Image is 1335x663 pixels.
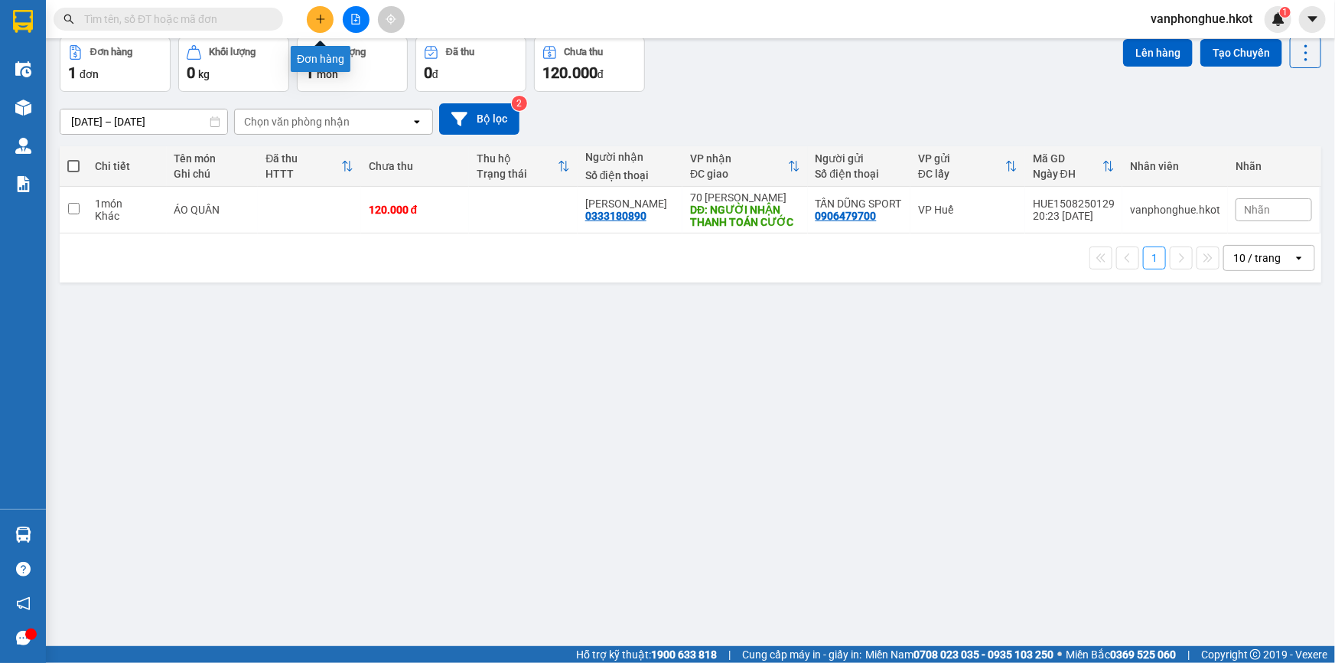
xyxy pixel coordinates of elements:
div: Thu hộ [477,152,558,165]
div: Mã GD [1033,152,1102,165]
div: Tên món [174,152,251,165]
div: Trạng thái [477,168,558,180]
span: notification [16,596,31,611]
span: copyright [1250,649,1261,660]
div: Số điện thoại [816,168,903,180]
span: question-circle [16,562,31,576]
div: Đã thu [265,152,340,165]
div: VP gửi [918,152,1005,165]
img: warehouse-icon [15,61,31,77]
div: vanphonghue.hkot [1130,204,1220,216]
input: Select a date range. [60,109,227,134]
sup: 1 [1280,7,1291,18]
span: file-add [350,14,361,24]
img: icon-new-feature [1272,12,1285,26]
span: caret-down [1306,12,1320,26]
span: SAPA, LÀO CAI ↔ [GEOGRAPHIC_DATA] [14,65,134,113]
button: caret-down [1299,6,1326,33]
div: Chưa thu [565,47,604,57]
div: VP Huế [918,204,1018,216]
img: warehouse-icon [15,138,31,154]
div: Số điện thoại [585,169,675,181]
div: Người gửi [816,152,903,165]
span: 120.000 [542,64,597,82]
strong: 0369 525 060 [1110,648,1176,661]
span: | [1187,646,1190,663]
div: 0906479700 [816,210,877,222]
button: Đã thu0đ [415,37,526,92]
div: Chi tiết [95,160,159,172]
span: đơn [80,68,99,80]
div: TẤN DŨNG SPORT [816,198,903,210]
sup: 2 [512,96,527,111]
strong: CHUYỂN PHÁT NHANH HK BUSLINES [21,12,126,62]
div: Khối lượng [209,47,256,57]
span: Hỗ trợ kỹ thuật: [576,646,717,663]
th: Toggle SortBy [1025,146,1122,187]
span: 1 [68,64,77,82]
div: ĐC lấy [918,168,1005,180]
div: Ngày ĐH [1033,168,1102,180]
svg: open [1293,252,1305,264]
div: HOÀNG LÂM [585,198,675,210]
span: Miền Bắc [1066,646,1176,663]
div: ÁO QUẦN [174,204,251,216]
span: đ [597,68,604,80]
span: HUE1508250129 [135,110,238,126]
span: 1 [305,64,314,82]
button: file-add [343,6,370,33]
img: logo-vxr [13,10,33,33]
span: ↔ [GEOGRAPHIC_DATA] [14,77,134,113]
button: Bộ lọc [439,103,519,135]
span: đ [432,68,438,80]
div: HTTT [265,168,340,180]
th: Toggle SortBy [910,146,1025,187]
span: 0 [187,64,195,82]
svg: open [411,116,423,128]
th: Toggle SortBy [258,146,360,187]
span: Cung cấp máy in - giấy in: [742,646,861,663]
img: warehouse-icon [15,527,31,543]
button: Tạo Chuyến [1200,39,1282,67]
span: Nhãn [1244,204,1270,216]
div: Chọn văn phòng nhận [244,114,350,129]
span: search [63,14,74,24]
span: vanphonghue.hkot [1138,9,1265,28]
input: Tìm tên, số ĐT hoặc mã đơn [84,11,265,28]
div: HUE1508250129 [1033,198,1115,210]
span: ↔ [GEOGRAPHIC_DATA] [18,90,134,113]
button: aim [378,6,405,33]
div: Nhãn [1236,160,1312,172]
th: Toggle SortBy [682,146,807,187]
button: Lên hàng [1123,39,1193,67]
span: plus [315,14,326,24]
div: VP nhận [690,152,787,165]
div: Người nhận [585,151,675,163]
img: warehouse-icon [15,100,31,116]
span: aim [386,14,396,24]
th: Toggle SortBy [469,146,578,187]
strong: 0708 023 035 - 0935 103 250 [913,648,1053,661]
div: 1 món [95,198,159,210]
img: logo [8,60,11,136]
div: 20:23 [DATE] [1033,210,1115,222]
div: DĐ: NGƯỜI NHẬN THANH TOÁN CƯỚC [690,204,799,228]
div: Nhân viên [1130,160,1220,172]
div: ĐC giao [690,168,787,180]
span: món [317,68,338,80]
span: | [728,646,731,663]
div: 10 / trang [1233,250,1281,266]
button: plus [307,6,334,33]
div: Số lượng [327,47,366,57]
span: kg [198,68,210,80]
img: solution-icon [15,176,31,192]
button: Đơn hàng1đơn [60,37,171,92]
span: 1 [1282,7,1288,18]
span: 0 [424,64,432,82]
div: 0333180890 [585,210,646,222]
div: 120.000 đ [369,204,462,216]
strong: 1900 633 818 [651,648,717,661]
span: Miền Nam [865,646,1053,663]
button: Số lượng1món [297,37,408,92]
div: 70 [PERSON_NAME] [690,191,799,204]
